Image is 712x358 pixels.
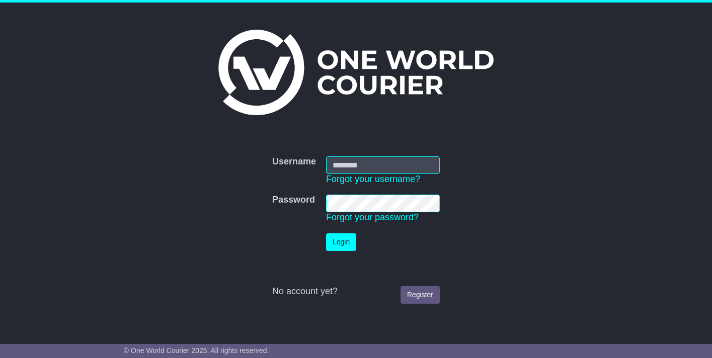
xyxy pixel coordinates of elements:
a: Register [401,286,440,304]
button: Login [326,233,356,251]
a: Forgot your password? [326,212,419,222]
a: Forgot your username? [326,174,420,184]
label: Username [272,156,316,167]
label: Password [272,195,315,206]
div: No account yet? [272,286,440,297]
span: © One World Courier 2025. All rights reserved. [124,346,269,354]
img: One World [218,30,493,115]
